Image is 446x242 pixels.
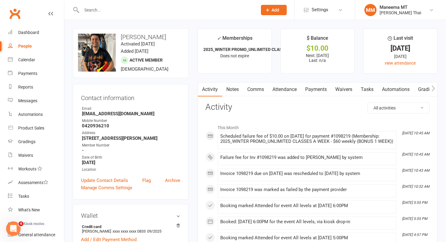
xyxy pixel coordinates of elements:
a: Update Contact Details [81,177,128,184]
a: Automations [378,82,414,96]
h3: Contact information [81,92,180,101]
div: $ Balance [307,34,328,45]
button: Add [261,5,287,15]
div: Scheduled failure fee of $10.00 on [DATE] for payment #1098219 (Membership: 2025_WINTER PROMO_UNL... [220,134,394,144]
div: Payments [18,71,37,76]
div: Date of Birth [82,155,180,160]
strong: - [82,148,180,153]
div: Assessments [18,180,48,185]
a: Product Sales [8,121,64,135]
time: Activated [DATE] [121,41,155,47]
span: [DEMOGRAPHIC_DATA] [121,66,168,72]
a: Calendar [8,53,64,67]
img: image1751277237.png [78,34,116,72]
strong: Credit card [82,224,177,229]
i: [DATE] 10:45 AM [402,152,429,156]
div: Dashboard [18,30,39,35]
div: Gradings [18,139,35,144]
div: Tasks [18,194,29,199]
i: ✓ [217,35,221,41]
span: 09/2025 [147,229,161,234]
div: Automations [18,112,43,117]
a: Clubworx [7,6,22,21]
a: Comms [243,82,268,96]
div: Memberships [217,34,252,45]
h3: Activity [205,103,430,112]
strong: [EMAIL_ADDRESS][DOMAIN_NAME] [82,111,180,116]
div: [DATE] [369,53,432,60]
div: Mobile Number [82,118,180,124]
strong: 0420936210 [82,123,180,129]
h3: Wallet [81,212,180,219]
div: Booking marked Attended for event All levels at [DATE] 6:00PM [220,203,394,208]
a: Flag [142,177,151,184]
a: Attendance [268,82,301,96]
a: Archive [165,177,180,184]
a: Assessments [8,176,64,190]
div: Workouts [18,166,36,171]
div: Location [82,167,180,173]
i: [DATE] 5:55 PM [402,217,427,221]
span: Does not expire [220,53,249,58]
input: Search... [80,6,253,14]
a: Dashboard [8,26,64,39]
strong: [DATE] [82,160,180,165]
a: Automations [8,108,64,121]
li: This Month [205,121,430,131]
i: [DATE] 4:57 PM [402,233,427,237]
a: Manage Comms Settings [81,184,132,191]
time: Added [DATE] [121,49,148,54]
a: Workouts [8,162,64,176]
h3: [PERSON_NAME] [78,34,183,40]
div: People [18,44,32,49]
i: [DATE] 10:45 AM [402,131,429,135]
strong: 2025_WINTER PROMO_UNLIMITED CLASSES A WEEK... [203,47,309,52]
span: Active member [130,58,163,62]
iframe: Intercom live chat [6,221,21,236]
div: Waivers [18,153,33,158]
a: Reports [8,80,64,94]
div: Last visit [388,34,413,45]
div: Booking marked Attended for event All levels at [DATE] 5:00PM [220,235,394,240]
div: [PERSON_NAME] Thai [380,10,421,15]
div: What's New [18,207,40,212]
div: General attendance [18,232,55,237]
span: Settings [312,3,328,17]
span: xxxx xxxx xxxx 0833 [113,229,146,234]
a: Tasks [8,190,64,203]
div: Address [82,130,180,136]
p: Next: [DATE] Last: n/a [286,53,349,63]
div: Booked: [DATE] 6:00PM for the event All levels, via kiosk drop-in [220,219,394,224]
div: Maneema MT [380,5,421,10]
div: Invoice 1098219 due on [DATE] was rescheduled to [DATE] by system [220,171,394,176]
a: People [8,39,64,53]
a: What's New [8,203,64,217]
div: MM [364,4,377,16]
a: view attendance [385,61,416,66]
div: [DATE] [369,45,432,52]
div: $10.00 [286,45,349,52]
span: Add [272,8,279,12]
a: Notes [222,82,243,96]
a: Activity [198,82,222,96]
i: [DATE] 5:55 PM [402,200,427,205]
a: Payments [8,67,64,80]
li: [PERSON_NAME] [81,224,180,234]
a: Payments [301,82,331,96]
div: Invoice 1098219 was marked as failed by the payment provider [220,187,394,192]
div: Email [82,106,180,112]
a: Waivers [8,149,64,162]
span: 4 [19,221,23,226]
i: [DATE] 10:32 AM [402,184,429,189]
a: Waivers [331,82,356,96]
div: Messages [18,98,37,103]
div: Failure fee for Inv #1098219 was added to [PERSON_NAME] by system [220,155,394,160]
a: General attendance kiosk mode [8,228,64,242]
a: Gradings [8,135,64,149]
div: Member Number [82,143,180,148]
a: Messages [8,94,64,108]
div: Reports [18,85,33,89]
i: [DATE] 10:43 AM [402,168,429,173]
div: Calendar [18,57,35,62]
strong: [STREET_ADDRESS][PERSON_NAME] [82,136,180,141]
